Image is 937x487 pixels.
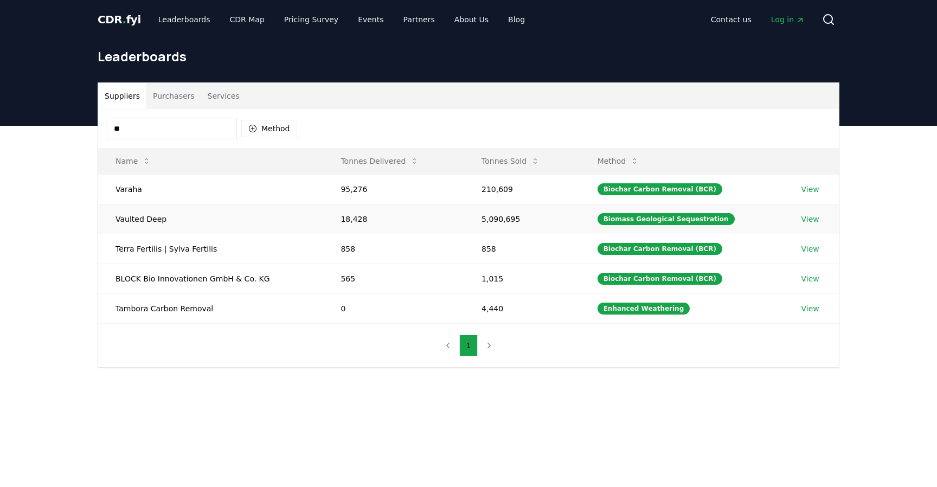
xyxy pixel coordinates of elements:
a: Leaderboards [150,10,219,29]
button: Name [107,150,159,172]
a: View [801,214,819,225]
a: CDR Map [221,10,273,29]
h1: Leaderboards [98,48,839,65]
div: Biomass Geological Sequestration [598,213,735,225]
a: About Us [446,10,497,29]
nav: Main [702,10,813,29]
td: 565 [323,264,464,293]
td: 1,015 [464,264,580,293]
button: Method [241,120,297,137]
div: Biochar Carbon Removal (BCR) [598,243,722,255]
td: 210,609 [464,174,580,204]
a: Blog [499,10,534,29]
a: Partners [395,10,444,29]
button: Suppliers [98,83,146,109]
div: Biochar Carbon Removal (BCR) [598,183,722,195]
button: Method [589,150,648,172]
td: 0 [323,293,464,323]
button: Purchasers [146,83,201,109]
span: CDR fyi [98,13,141,26]
a: CDR.fyi [98,12,141,27]
span: . [123,13,126,26]
a: View [801,184,819,195]
a: View [801,303,819,314]
span: Log in [771,14,805,25]
td: Vaulted Deep [98,204,323,234]
button: Tonnes Delivered [332,150,427,172]
a: Pricing Survey [275,10,347,29]
a: Log in [762,10,813,29]
td: 858 [464,234,580,264]
a: Events [349,10,392,29]
td: 5,090,695 [464,204,580,234]
div: Enhanced Weathering [598,303,690,315]
td: 95,276 [323,174,464,204]
button: Services [201,83,246,109]
td: Tambora Carbon Removal [98,293,323,323]
button: 1 [459,335,478,356]
td: 858 [323,234,464,264]
div: Biochar Carbon Removal (BCR) [598,273,722,285]
a: View [801,273,819,284]
td: BLOCK Bio Innovationen GmbH & Co. KG [98,264,323,293]
td: 4,440 [464,293,580,323]
td: Varaha [98,174,323,204]
td: 18,428 [323,204,464,234]
button: Tonnes Sold [473,150,548,172]
td: Terra Fertilis | Sylva Fertilis [98,234,323,264]
a: View [801,243,819,254]
nav: Main [150,10,534,29]
a: Contact us [702,10,760,29]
